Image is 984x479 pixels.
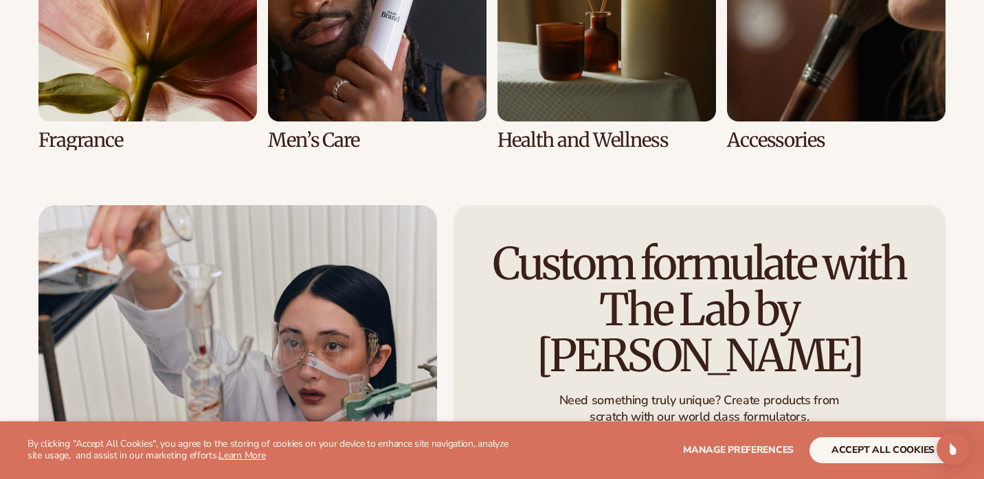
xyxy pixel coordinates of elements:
p: Need something truly unique? Create products from [559,393,840,409]
p: By clicking "Accept All Cookies", you agree to the storing of cookies on your device to enhance s... [27,439,511,462]
button: Manage preferences [683,437,794,463]
button: accept all cookies [809,437,957,463]
h2: Custom formulate with The Lab by [PERSON_NAME] [492,241,907,379]
p: scratch with our world class formulators. [559,409,840,425]
a: Learn More [219,449,265,462]
div: Open Intercom Messenger [937,432,970,465]
span: Manage preferences [683,443,794,456]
